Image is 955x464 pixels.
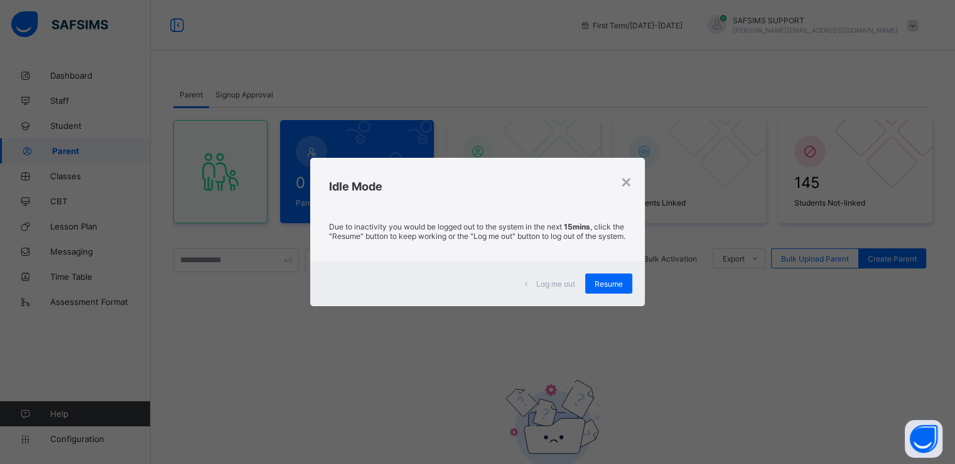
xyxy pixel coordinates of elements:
span: Log me out [536,279,575,289]
button: Open asap [905,420,942,458]
span: Resume [595,279,623,289]
strong: 15mins [564,222,590,231]
div: × [620,170,632,192]
p: Due to inactivity you would be logged out to the system in the next , click the "Resume" button t... [329,222,625,241]
h2: Idle Mode [329,180,625,193]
